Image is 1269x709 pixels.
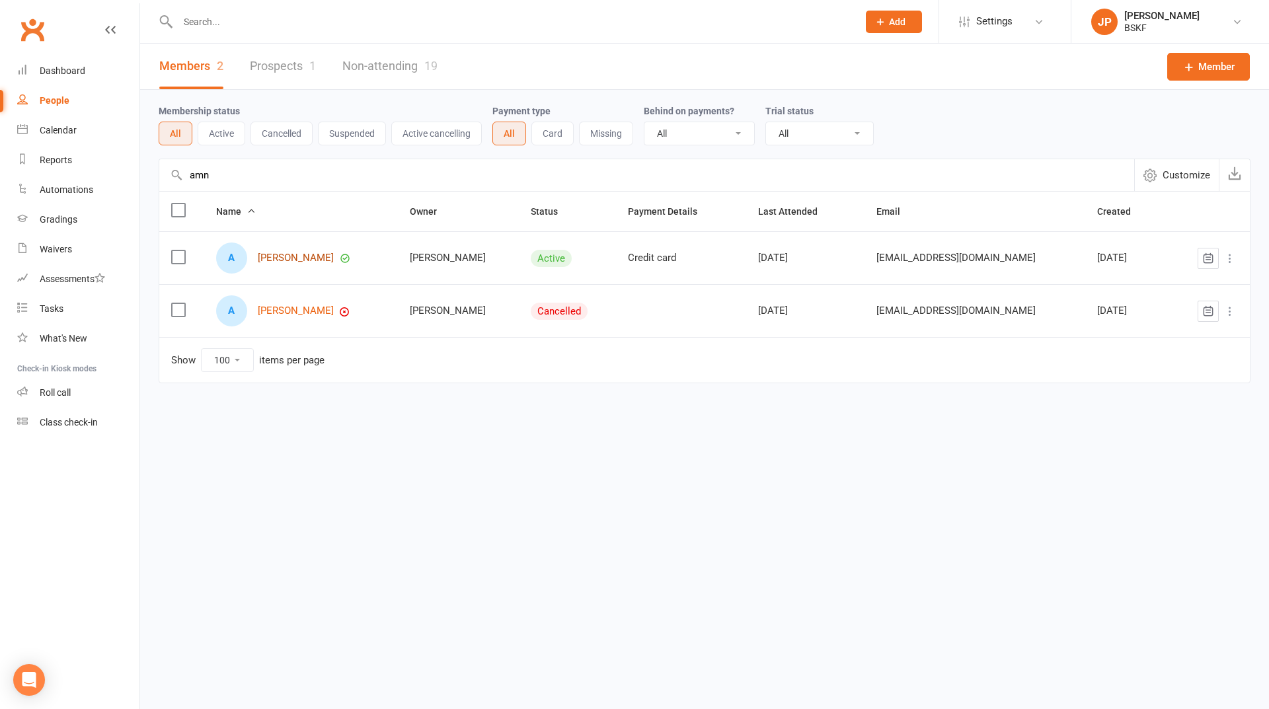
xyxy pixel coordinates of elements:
a: Waivers [17,235,139,264]
div: Show [171,348,325,372]
a: Non-attending19 [342,44,438,89]
span: Status [531,206,572,217]
div: [DATE] [758,305,853,317]
div: Waivers [40,244,72,254]
label: Behind on payments? [644,106,734,116]
div: [PERSON_NAME] [410,305,506,317]
div: Roll call [40,387,71,398]
div: Active [531,250,572,267]
a: Dashboard [17,56,139,86]
button: Cancelled [250,122,313,145]
a: Roll call [17,378,139,408]
div: Credit card [628,252,734,264]
button: Missing [579,122,633,145]
span: [EMAIL_ADDRESS][DOMAIN_NAME] [876,298,1036,323]
div: Calendar [40,125,77,135]
a: Assessments [17,264,139,294]
a: Calendar [17,116,139,145]
a: Prospects1 [250,44,316,89]
div: Tasks [40,303,63,314]
div: Reports [40,155,72,165]
button: Email [876,204,915,219]
div: Class check-in [40,417,98,428]
span: Member [1198,59,1235,75]
button: Owner [410,204,451,219]
a: Members2 [159,44,223,89]
span: Created [1097,206,1145,217]
div: [PERSON_NAME] [410,252,506,264]
input: Search by contact name [159,159,1134,191]
a: Reports [17,145,139,175]
a: Gradings [17,205,139,235]
div: 19 [424,59,438,73]
button: Suspended [318,122,386,145]
div: [DATE] [1097,252,1161,264]
span: Name [216,206,256,217]
div: JP [1091,9,1118,35]
div: What's New [40,333,87,344]
button: All [492,122,526,145]
button: Payment Details [628,204,712,219]
a: [PERSON_NAME] [258,305,334,317]
div: 1 [309,59,316,73]
div: 2 [217,59,223,73]
span: Owner [410,206,451,217]
label: Membership status [159,106,240,116]
a: What's New [17,324,139,354]
div: Cancelled [531,303,588,320]
button: Active [198,122,245,145]
button: Customize [1134,159,1219,191]
button: Name [216,204,256,219]
button: Status [531,204,572,219]
button: All [159,122,192,145]
a: Automations [17,175,139,205]
label: Payment type [492,106,551,116]
div: Amar [216,295,247,326]
span: Last Attended [758,206,832,217]
span: Email [876,206,915,217]
div: Gradings [40,214,77,225]
label: Trial status [765,106,814,116]
a: Clubworx [16,13,49,46]
button: Active cancelling [391,122,482,145]
div: BSKF [1124,22,1200,34]
button: Last Attended [758,204,832,219]
div: items per page [259,355,325,366]
a: Member [1167,53,1250,81]
span: Add [889,17,905,27]
a: People [17,86,139,116]
span: [EMAIL_ADDRESS][DOMAIN_NAME] [876,245,1036,270]
div: Automations [40,184,93,195]
span: Customize [1163,167,1210,183]
div: Dashboard [40,65,85,76]
div: People [40,95,69,106]
span: Settings [976,7,1013,36]
div: [DATE] [1097,305,1161,317]
a: Class kiosk mode [17,408,139,437]
div: Amn [216,243,247,274]
button: Card [531,122,574,145]
div: [DATE] [758,252,853,264]
span: Payment Details [628,206,712,217]
button: Add [866,11,922,33]
a: [PERSON_NAME] [258,252,334,264]
input: Search... [174,13,849,31]
button: Created [1097,204,1145,219]
div: [PERSON_NAME] [1124,10,1200,22]
div: Open Intercom Messenger [13,664,45,696]
a: Tasks [17,294,139,324]
div: Assessments [40,274,105,284]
